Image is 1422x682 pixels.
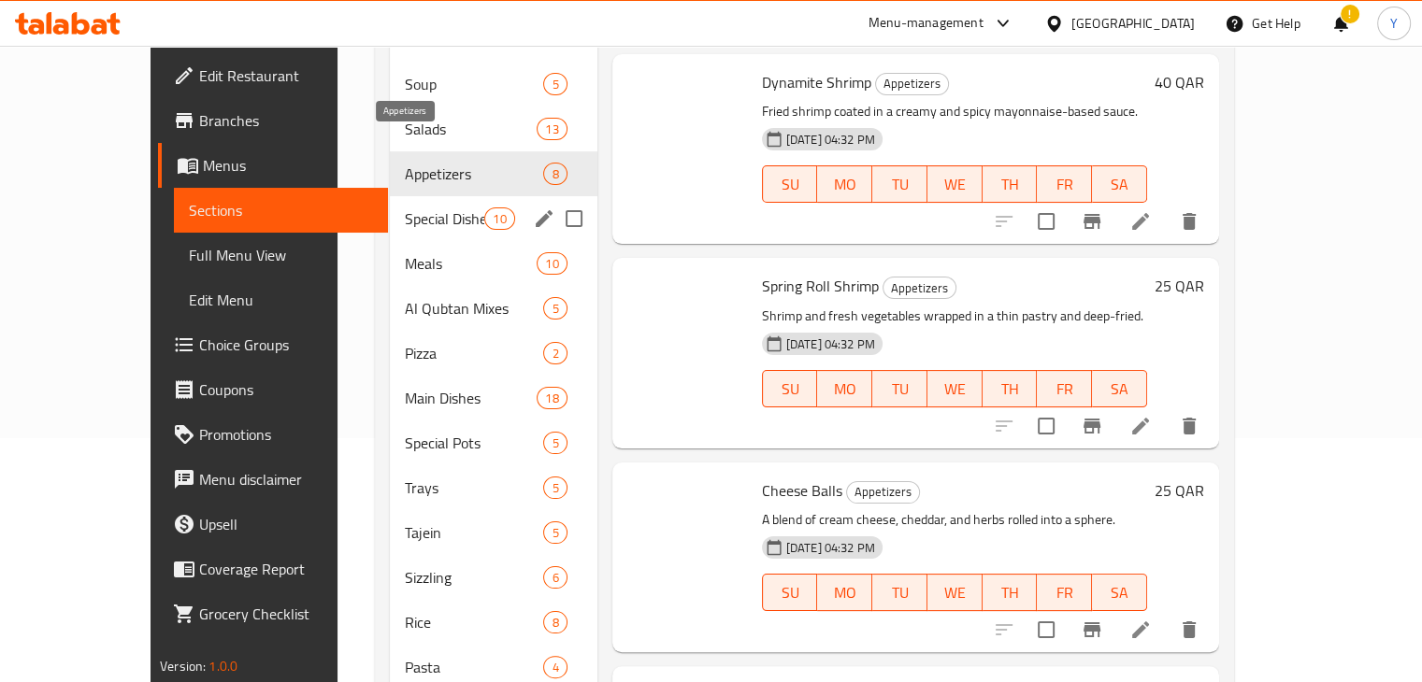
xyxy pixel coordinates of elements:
div: Special Pots5 [390,420,597,465]
a: Promotions [158,412,388,457]
span: Version: [160,654,206,678]
a: Upsell [158,502,388,547]
div: items [537,118,567,140]
span: Y [1390,13,1398,34]
div: Appetizers8 [390,151,597,196]
span: 5 [544,524,566,542]
span: MO [825,579,865,606]
span: WE [935,171,975,198]
span: Dynamite Shrimp [762,68,871,96]
span: 5 [544,479,566,497]
span: Appetizers [847,481,919,503]
span: Edit Restaurant [199,64,373,87]
div: Al Qubtan Mixes5 [390,286,597,331]
a: Edit menu item [1129,210,1152,233]
span: Coverage Report [199,558,373,580]
a: Coupons [158,367,388,412]
span: Select to update [1027,406,1066,446]
div: [GEOGRAPHIC_DATA] [1071,13,1195,34]
div: Special Dishes10edit [390,196,597,241]
span: [DATE] 04:32 PM [779,335,883,353]
a: Grocery Checklist [158,591,388,636]
span: MO [825,376,865,403]
span: 10 [485,210,513,228]
div: Rice8 [390,600,597,645]
div: Meals10 [390,241,597,286]
span: 5 [544,434,566,452]
span: Trays [405,476,544,499]
span: Select to update [1027,202,1066,241]
button: SA [1092,165,1147,203]
span: SA [1099,171,1140,198]
span: Menus [203,154,373,177]
span: Menu disclaimer [199,468,373,490]
button: FR [1037,370,1092,407]
span: TU [880,376,920,403]
span: TH [990,376,1030,403]
button: delete [1167,199,1212,244]
a: Menu disclaimer [158,457,388,502]
div: Main Dishes [405,387,537,409]
span: 8 [544,614,566,632]
span: [DATE] 04:32 PM [779,539,883,557]
h6: 40 QAR [1155,69,1204,95]
a: Coverage Report [158,547,388,591]
span: Appetizers [876,73,948,94]
span: 2 [544,345,566,362]
div: Al Qubtan Mixes [405,297,544,320]
span: Pizza [405,342,544,364]
span: Appetizers [405,163,544,185]
div: items [537,387,567,409]
span: 4 [544,659,566,676]
span: Tajein [405,521,544,544]
span: 10 [538,255,566,273]
span: TU [880,579,920,606]
span: Soup [405,73,544,95]
div: Salads13 [390,107,597,151]
span: TH [990,579,1030,606]
span: [DATE] 04:32 PM [779,131,883,149]
span: Branches [199,109,373,132]
span: SU [770,376,811,403]
button: SA [1092,574,1147,611]
button: TH [983,370,1038,407]
button: FR [1037,574,1092,611]
span: Rice [405,611,544,633]
span: Edit Menu [189,289,373,311]
div: Appetizers [846,481,920,504]
span: SA [1099,579,1140,606]
span: FR [1044,579,1084,606]
button: WE [927,165,983,203]
div: items [543,566,567,589]
div: Trays5 [390,465,597,510]
a: Sections [174,188,388,233]
button: MO [817,165,872,203]
a: Branches [158,98,388,143]
div: Sizzling [405,566,544,589]
div: items [543,432,567,454]
span: 18 [538,390,566,407]
button: TU [872,370,927,407]
button: SU [762,574,818,611]
div: Main Dishes18 [390,376,597,420]
div: items [537,252,567,275]
button: edit [530,205,558,233]
button: Branch-specific-item [1070,199,1114,244]
div: Menu-management [869,12,984,35]
div: Pasta [405,656,544,678]
a: Edit Menu [174,277,388,322]
a: Edit menu item [1129,618,1152,641]
span: 6 [544,569,566,587]
span: 5 [544,76,566,93]
button: SU [762,370,818,407]
button: TH [983,574,1038,611]
span: WE [935,376,975,403]
span: Salads [405,118,537,140]
button: WE [927,370,983,407]
span: Special Dishes [405,207,484,230]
